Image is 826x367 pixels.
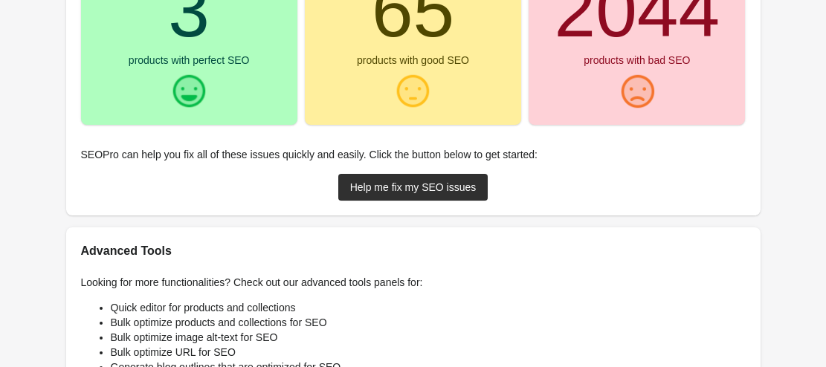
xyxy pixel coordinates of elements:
[338,174,488,201] a: Help me fix my SEO issues
[350,181,477,193] div: Help me fix my SEO issues
[111,345,746,360] li: Bulk optimize URL for SEO
[111,315,746,330] li: Bulk optimize products and collections for SEO
[81,242,746,260] h2: Advanced Tools
[357,55,469,65] div: products with good SEO
[584,55,690,65] div: products with bad SEO
[111,330,746,345] li: Bulk optimize image alt-text for SEO
[81,147,746,162] p: SEOPro can help you fix all of these issues quickly and easily. Click the button below to get sta...
[129,55,250,65] div: products with perfect SEO
[111,300,746,315] li: Quick editor for products and collections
